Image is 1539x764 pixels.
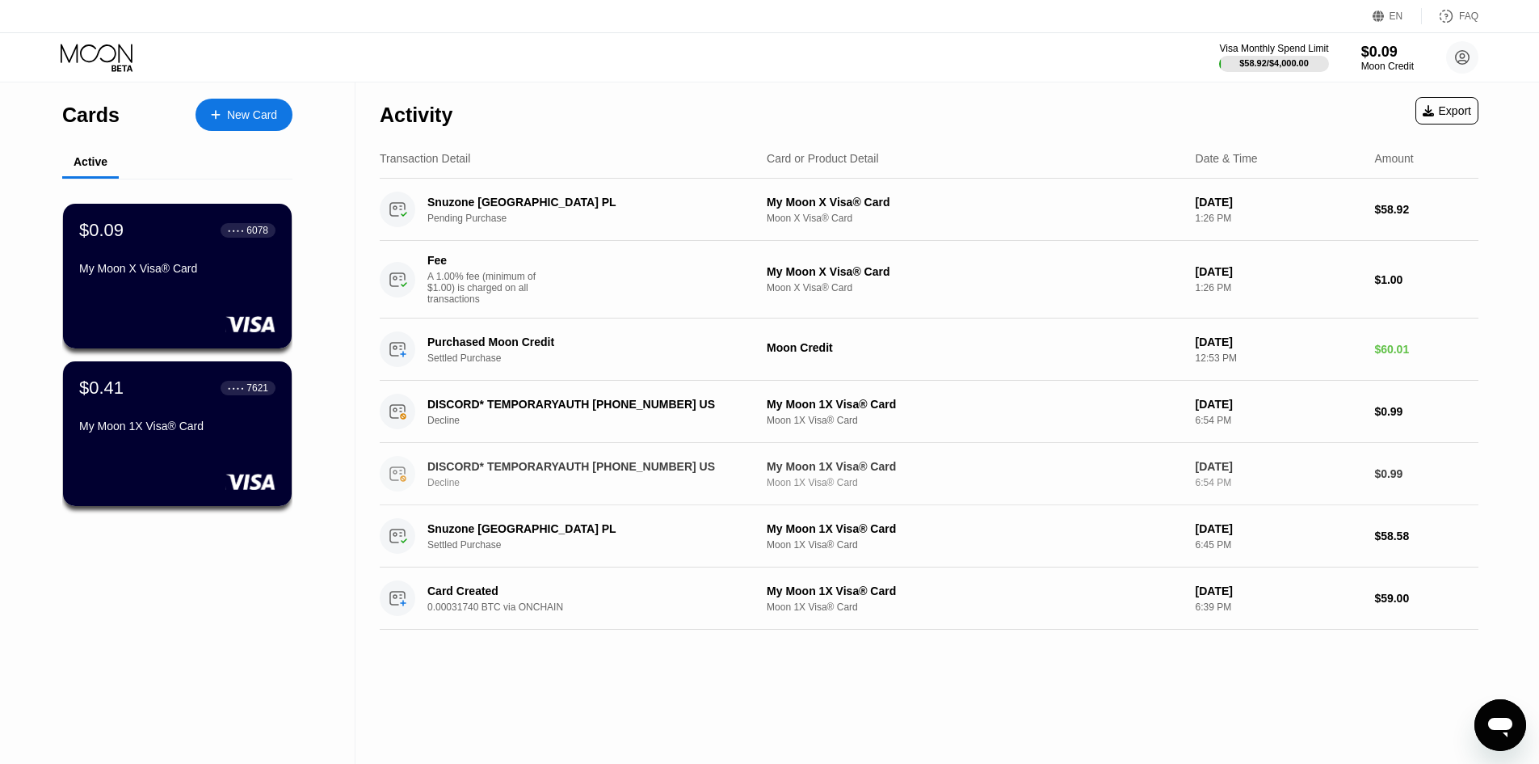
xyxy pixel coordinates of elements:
[227,108,277,122] div: New Card
[380,319,1478,381] div: Purchased Moon CreditSettled PurchaseMoon Credit[DATE]12:53 PM$60.01
[1390,11,1403,22] div: EN
[767,601,1183,613] div: Moon 1X Visa® Card
[1374,343,1478,356] div: $60.01
[1361,44,1414,61] div: $0.09
[380,103,452,127] div: Activity
[427,352,764,364] div: Settled Purchase
[427,336,741,348] div: Purchased Moon Credit
[767,539,1183,551] div: Moon 1X Visa® Card
[1196,352,1362,364] div: 12:53 PM
[767,196,1183,209] div: My Moon X Visa® Card
[380,443,1478,505] div: DISCORD* TEMPORARYAUTH [PHONE_NUMBER] USDeclineMy Moon 1X Visa® CardMoon 1X Visa® Card[DATE]6:54 ...
[1196,152,1258,165] div: Date & Time
[1415,97,1478,125] div: Export
[74,155,107,168] div: Active
[1196,282,1362,293] div: 1:26 PM
[1219,43,1328,54] div: Visa Monthly Spend Limit
[767,522,1183,535] div: My Moon 1X Visa® Card
[228,386,244,390] div: ● ● ● ●
[767,415,1183,426] div: Moon 1X Visa® Card
[1196,585,1362,597] div: [DATE]
[1374,152,1413,165] div: Amount
[380,505,1478,568] div: Snuzone [GEOGRAPHIC_DATA] PLSettled PurchaseMy Moon 1X Visa® CardMoon 1X Visa® Card[DATE]6:45 PM$...
[62,103,120,127] div: Cards
[427,398,741,411] div: DISCORD* TEMPORARYAUTH [PHONE_NUMBER] US
[1361,61,1414,72] div: Moon Credit
[767,152,879,165] div: Card or Product Detail
[767,265,1183,278] div: My Moon X Visa® Card
[427,601,764,613] div: 0.00031740 BTC via ONCHAIN
[1374,530,1478,542] div: $58.58
[1196,522,1362,535] div: [DATE]
[246,225,268,236] div: 6078
[427,522,741,535] div: Snuzone [GEOGRAPHIC_DATA] PL
[1219,43,1328,72] div: Visa Monthly Spend Limit$58.92/$4,000.00
[79,378,124,399] div: $0.41
[1459,11,1478,22] div: FAQ
[1474,699,1526,751] iframe: Schaltfläche zum Öffnen des Messaging-Fensters
[767,460,1183,473] div: My Moon 1X Visa® Card
[63,361,292,506] div: $0.41● ● ● ●7621My Moon 1X Visa® Card
[246,382,268,394] div: 7621
[1374,405,1478,418] div: $0.99
[1422,8,1478,24] div: FAQ
[1361,44,1414,72] div: $0.09Moon Credit
[767,398,1183,411] div: My Moon 1X Visa® Card
[196,99,292,131] div: New Card
[228,228,244,233] div: ● ● ● ●
[1196,460,1362,473] div: [DATE]
[767,477,1183,488] div: Moon 1X Visa® Card
[427,213,764,224] div: Pending Purchase
[1374,203,1478,216] div: $58.92
[1196,336,1362,348] div: [DATE]
[427,477,764,488] div: Decline
[427,254,540,267] div: Fee
[427,271,549,305] div: A 1.00% fee (minimum of $1.00) is charged on all transactions
[427,196,741,209] div: Snuzone [GEOGRAPHIC_DATA] PL
[79,220,124,241] div: $0.09
[1196,398,1362,411] div: [DATE]
[1374,592,1478,605] div: $59.00
[427,539,764,551] div: Settled Purchase
[1196,539,1362,551] div: 6:45 PM
[380,152,470,165] div: Transaction Detail
[380,568,1478,630] div: Card Created0.00031740 BTC via ONCHAINMy Moon 1X Visa® CardMoon 1X Visa® Card[DATE]6:39 PM$59.00
[380,179,1478,241] div: Snuzone [GEOGRAPHIC_DATA] PLPending PurchaseMy Moon X Visa® CardMoon X Visa® Card[DATE]1:26 PM$58.92
[1374,467,1478,480] div: $0.99
[1196,265,1362,278] div: [DATE]
[1373,8,1422,24] div: EN
[380,381,1478,443] div: DISCORD* TEMPORARYAUTH [PHONE_NUMBER] USDeclineMy Moon 1X Visa® CardMoon 1X Visa® Card[DATE]6:54 ...
[1423,104,1471,117] div: Export
[380,241,1478,319] div: FeeA 1.00% fee (minimum of $1.00) is charged on all transactionsMy Moon X Visa® CardMoon X Visa® ...
[767,341,1183,354] div: Moon Credit
[79,262,275,275] div: My Moon X Visa® Card
[427,460,741,473] div: DISCORD* TEMPORARYAUTH [PHONE_NUMBER] US
[1196,196,1362,209] div: [DATE]
[427,585,741,597] div: Card Created
[427,415,764,426] div: Decline
[1239,58,1309,68] div: $58.92 / $4,000.00
[1374,273,1478,286] div: $1.00
[1196,415,1362,426] div: 6:54 PM
[767,282,1183,293] div: Moon X Visa® Card
[1196,213,1362,224] div: 1:26 PM
[63,204,292,348] div: $0.09● ● ● ●6078My Moon X Visa® Card
[767,585,1183,597] div: My Moon 1X Visa® Card
[1196,601,1362,613] div: 6:39 PM
[79,420,275,433] div: My Moon 1X Visa® Card
[1196,477,1362,488] div: 6:54 PM
[767,213,1183,224] div: Moon X Visa® Card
